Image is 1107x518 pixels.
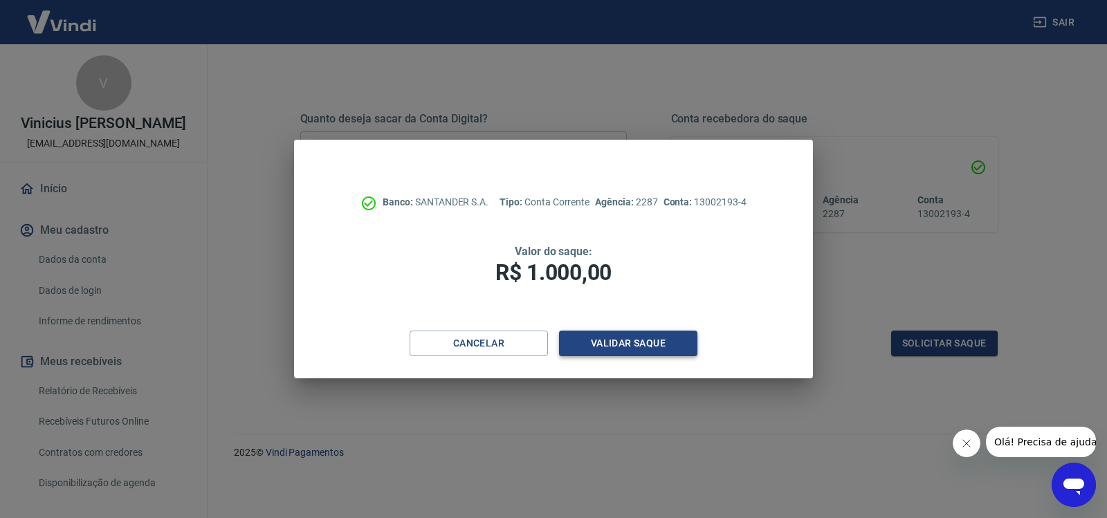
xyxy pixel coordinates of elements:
[500,195,589,210] p: Conta Corrente
[500,196,524,207] span: Tipo:
[664,195,747,210] p: 13002193-4
[664,196,695,207] span: Conta:
[410,331,548,356] button: Cancelar
[515,245,592,258] span: Valor do saque:
[383,196,415,207] span: Banco:
[595,196,636,207] span: Agência:
[1052,463,1096,507] iframe: Botão para abrir a janela de mensagens
[383,195,488,210] p: SANTANDER S.A.
[595,195,657,210] p: 2287
[8,10,116,21] span: Olá! Precisa de ajuda?
[495,259,612,286] span: R$ 1.000,00
[986,427,1096,457] iframe: Mensagem da empresa
[953,429,980,457] iframe: Fechar mensagem
[559,331,697,356] button: Validar saque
